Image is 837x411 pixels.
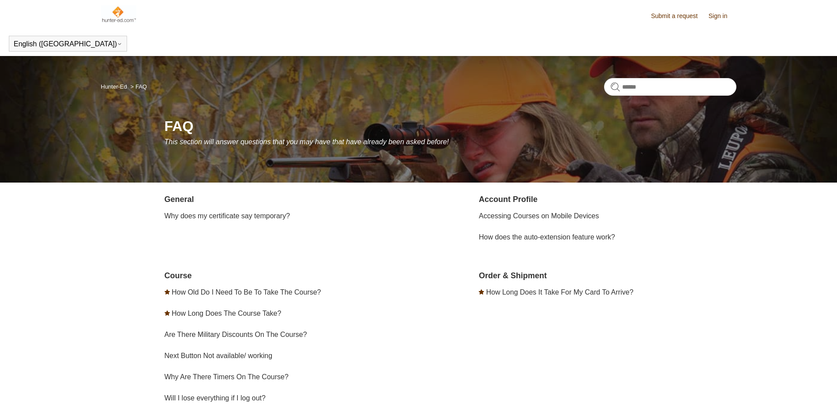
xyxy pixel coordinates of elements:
a: Why Are There Timers On The Course? [165,373,289,381]
li: Hunter-Ed [101,83,129,90]
button: English ([GEOGRAPHIC_DATA]) [14,40,122,48]
a: Are There Military Discounts On The Course? [165,331,307,338]
img: Hunter-Ed Help Center home page [101,5,137,23]
svg: Promoted article [165,310,170,316]
a: How does the auto-extension feature work? [479,233,615,241]
a: Order & Shipment [479,271,547,280]
p: This section will answer questions that you may have that have already been asked before! [165,137,736,147]
a: How Long Does The Course Take? [172,310,281,317]
a: How Old Do I Need To Be To Take The Course? [172,288,321,296]
a: Submit a request [651,11,706,21]
a: Sign in [709,11,736,21]
a: Course [165,271,192,280]
a: How Long Does It Take For My Card To Arrive? [486,288,634,296]
svg: Promoted article [165,289,170,295]
a: General [165,195,194,204]
a: Account Profile [479,195,537,204]
a: Hunter-Ed [101,83,127,90]
svg: Promoted article [479,289,484,295]
h1: FAQ [165,116,736,137]
a: Next Button Not available/ working [165,352,273,359]
a: Will I lose everything if I log out? [165,394,266,402]
a: Why does my certificate say temporary? [165,212,290,220]
li: FAQ [128,83,147,90]
input: Search [604,78,736,96]
a: Accessing Courses on Mobile Devices [479,212,599,220]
